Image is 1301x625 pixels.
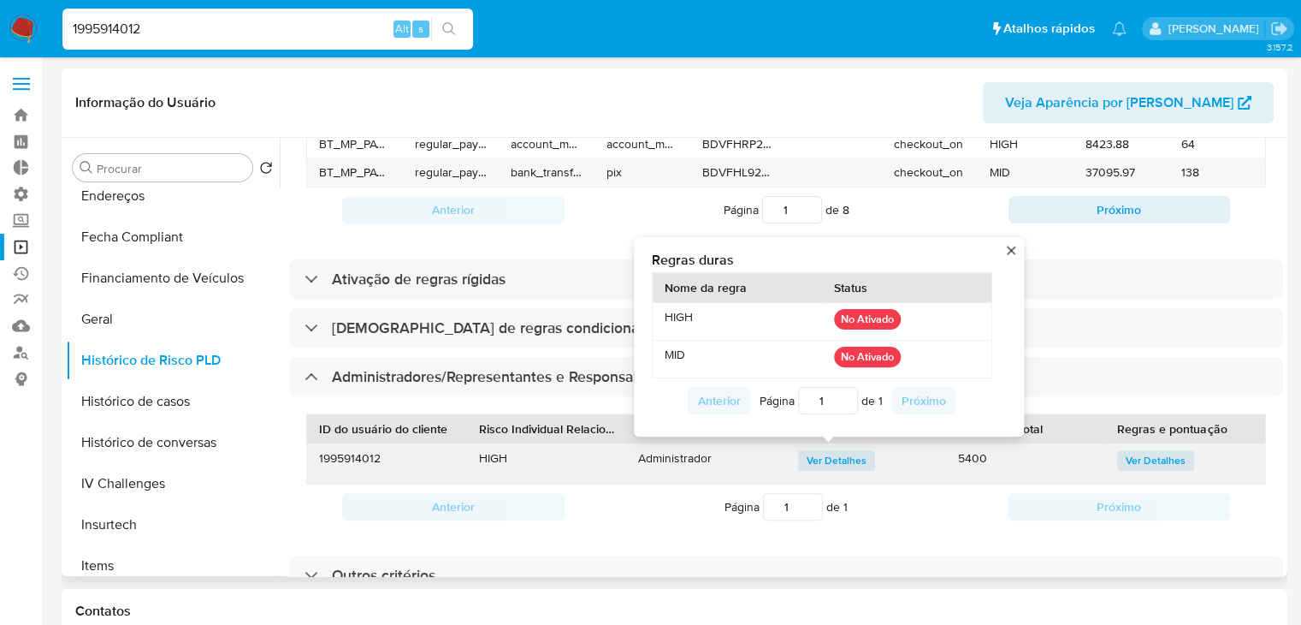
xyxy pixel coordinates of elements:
[1073,158,1169,187] div: 37095.97
[332,367,692,386] h3: Administradores/Representantes e Responsabilidades
[66,340,280,381] button: Histórico de Risco PLD
[332,566,435,585] h3: Outros critérios
[66,504,280,545] button: Insurtech
[882,158,978,187] div: checkout_on
[1169,158,1265,187] div: 138
[1005,82,1233,123] span: Veja Aparência por [PERSON_NAME]
[594,130,690,158] div: account_money
[1169,130,1265,158] div: 64
[342,196,565,223] button: Anterior
[289,259,1283,299] div: Ativação de regras rígidas
[332,318,649,337] h3: [DEMOGRAPHIC_DATA] de regras condicionais
[1168,21,1264,37] p: matias.logusso@mercadopago.com.br
[983,82,1274,123] button: Veja Aparência por [PERSON_NAME]
[1112,21,1127,36] a: Notificações
[878,392,883,409] span: 1
[1003,20,1095,38] span: Atalhos rápidos
[307,130,403,158] div: BT_MP_PAY_PAYMENTS_ALL
[665,279,810,296] div: Nome da regra
[259,161,273,180] button: Retornar ao pedido padrão
[946,444,1106,484] div: 5400
[66,258,280,299] button: Financiamento de Veículos
[834,309,901,330] p: No Ativado
[958,420,1094,437] div: Pontuação total
[891,387,956,414] button: Próximo
[834,347,901,367] p: No Ativado
[1270,20,1288,38] a: Sair
[798,450,875,471] button: Ver Detalhes
[1008,493,1231,521] button: Próximo
[807,452,866,469] span: Ver Detalhes
[289,308,1283,348] div: [DEMOGRAPHIC_DATA] de regras condicionais
[499,158,594,187] div: bank_transfer
[724,196,849,223] span: Página de
[289,357,1283,396] div: Administradores/Representantes e Responsabilidades
[1006,244,1017,255] button: close
[332,270,506,289] h3: Ativação de regras rígidas
[80,161,93,175] button: Procurar
[75,94,216,111] h1: Informação do Usuário
[97,161,245,176] input: Procurar
[843,498,848,515] span: 1
[724,493,848,521] span: Página de
[653,341,822,378] div: MID
[499,130,594,158] div: account_money
[66,217,280,258] button: Fecha Compliant
[66,422,280,463] button: Histórico de conversas
[307,158,403,187] div: BT_MP_PAY_PAYMENTS_ALL
[978,130,1073,158] div: HIGH
[319,420,455,437] div: ID do usuário do cliente
[479,420,615,437] div: Risco Individual Relacionado
[978,158,1073,187] div: MID
[395,21,409,37] span: Alt
[431,17,466,41] button: search-icon
[75,603,1274,620] h1: Contatos
[653,303,822,340] div: HIGH
[1073,130,1169,158] div: 8423.88
[688,387,751,414] button: Anterior
[843,201,849,218] span: 8
[403,130,499,158] div: regular_payment
[403,158,499,187] div: regular_payment
[307,444,467,484] div: 1995914012
[626,444,786,484] div: Administrador
[760,387,883,414] span: Página de
[690,158,786,187] div: BDVFHL92LE1G01LPJQGG
[342,493,565,521] button: Anterior
[1117,450,1194,471] button: Ver Detalhes
[834,279,979,296] div: Status
[594,158,690,187] div: pix
[690,130,786,158] div: BDVFHRP2LE1G01LPJQH0
[289,556,1283,595] div: Outros critérios
[62,18,473,40] input: Pesquise usuários ou casos...
[418,21,423,37] span: s
[66,176,280,217] button: Endereços
[66,381,280,422] button: Histórico de casos
[652,251,992,270] span: Regras duras
[467,444,627,484] div: HIGH
[66,299,280,340] button: Geral
[1008,196,1231,223] button: Próximo
[66,463,280,504] button: IV Challenges
[1126,452,1186,469] span: Ver Detalhes
[882,130,978,158] div: checkout_on
[66,545,280,586] button: Items
[1117,420,1253,437] div: Regras e pontuação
